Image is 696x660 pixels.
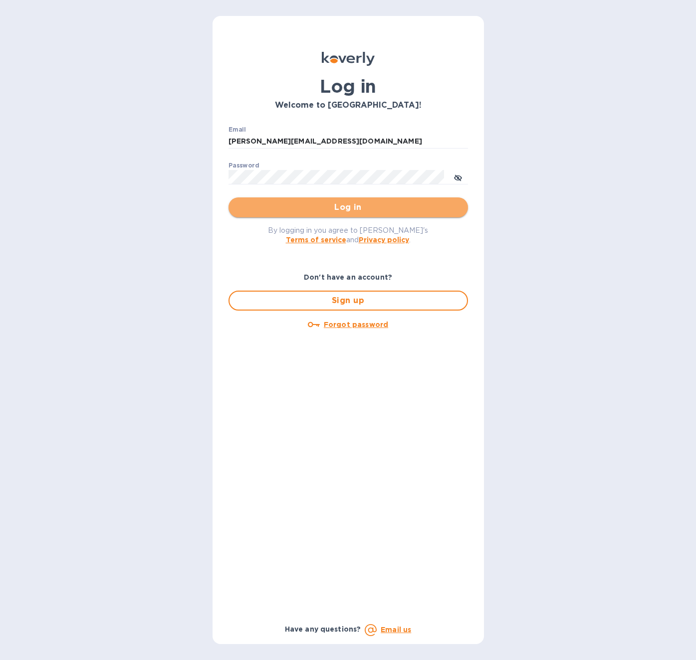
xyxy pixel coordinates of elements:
[304,273,392,281] b: Don't have an account?
[236,201,460,213] span: Log in
[322,52,375,66] img: Koverly
[381,626,411,634] a: Email us
[229,101,468,110] h3: Welcome to [GEOGRAPHIC_DATA]!
[448,167,468,187] button: toggle password visibility
[285,625,361,633] b: Have any questions?
[229,76,468,97] h1: Log in
[324,321,388,329] u: Forgot password
[229,134,468,149] input: Enter email address
[359,236,409,244] a: Privacy policy
[229,197,468,217] button: Log in
[229,291,468,311] button: Sign up
[229,127,246,133] label: Email
[268,226,428,244] span: By logging in you agree to [PERSON_NAME]'s and .
[237,295,459,307] span: Sign up
[286,236,346,244] a: Terms of service
[229,163,259,168] label: Password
